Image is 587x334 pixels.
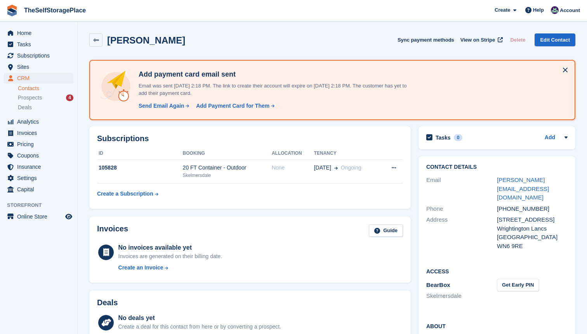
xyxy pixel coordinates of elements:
[507,33,528,46] button: Delete
[18,94,73,102] a: Prospects 4
[314,147,380,160] th: Tenancy
[118,252,222,261] div: Invoices are generated on their billing date.
[17,128,64,138] span: Invoices
[497,242,568,251] div: WN6 9RE
[196,102,269,110] div: Add Payment Card for Them
[426,164,568,170] h2: Contact Details
[4,150,73,161] a: menu
[97,164,183,172] div: 105828
[369,224,403,237] a: Guide
[118,313,281,323] div: No deals yet
[17,184,64,195] span: Capital
[97,147,183,160] th: ID
[4,161,73,172] a: menu
[426,176,497,202] div: Email
[426,322,568,330] h2: About
[118,264,163,272] div: Create an Invoice
[4,73,73,84] a: menu
[135,82,407,97] p: Email was sent [DATE] 2:18 PM. The link to create their account will expire on [DATE] 2:18 PM. Th...
[7,201,77,209] span: Storefront
[4,139,73,150] a: menu
[17,150,64,161] span: Coupons
[21,4,89,17] a: TheSelfStoragePlace
[6,5,18,16] img: stora-icon-8386f47178a22dfd0bd8f6a31ec36ba5ce8667c1dd55bd0f319d3a0aa187defe.svg
[18,94,42,101] span: Prospects
[4,128,73,138] a: menu
[426,205,497,213] div: Phone
[183,164,272,172] div: 20 FT Container - Outdoor
[17,61,64,72] span: Sites
[17,28,64,38] span: Home
[426,282,450,288] span: BearBox
[183,147,272,160] th: Booking
[97,134,403,143] h2: Subscriptions
[17,50,64,61] span: Subscriptions
[497,215,568,224] div: [STREET_ADDRESS]
[4,39,73,50] a: menu
[497,279,539,292] button: Get Early PIN
[551,6,559,14] img: Sam
[64,212,73,221] a: Preview store
[545,133,555,142] a: Add
[4,211,73,222] a: menu
[497,177,549,201] a: [PERSON_NAME][EMAIL_ADDRESS][DOMAIN_NAME]
[97,224,128,237] h2: Invoices
[17,173,64,184] span: Settings
[272,164,314,172] div: None
[426,215,497,250] div: Address
[495,6,510,14] span: Create
[560,7,580,14] span: Account
[99,70,132,103] img: add-payment-card-4dbda4983b697a7845d177d07a5d71e8a16f1ec00487972de202a45f1e8132f5.svg
[314,164,331,172] span: [DATE]
[533,6,544,14] span: Help
[135,70,407,79] h4: Add payment card email sent
[272,147,314,160] th: Allocation
[97,187,158,201] a: Create a Subscription
[341,164,361,171] span: Ongoing
[457,33,504,46] a: View on Stripe
[4,116,73,127] a: menu
[18,103,73,112] a: Deals
[18,85,73,92] a: Contacts
[17,139,64,150] span: Pricing
[17,73,64,84] span: CRM
[460,36,495,44] span: View on Stripe
[497,205,568,213] div: [PHONE_NUMBER]
[17,161,64,172] span: Insurance
[118,243,222,252] div: No invoices available yet
[4,28,73,38] a: menu
[426,267,568,275] h2: Access
[118,323,281,331] div: Create a deal for this contact from here or by converting a prospect.
[4,184,73,195] a: menu
[183,172,272,179] div: Skelmersdale
[4,61,73,72] a: menu
[454,134,463,141] div: 0
[66,94,73,101] div: 4
[17,211,64,222] span: Online Store
[535,33,575,46] a: Edit Contact
[107,35,185,45] h2: [PERSON_NAME]
[17,39,64,50] span: Tasks
[4,50,73,61] a: menu
[398,33,454,46] button: Sync payment methods
[4,173,73,184] a: menu
[18,104,32,111] span: Deals
[139,102,184,110] div: Send Email Again
[436,134,451,141] h2: Tasks
[497,233,568,242] div: [GEOGRAPHIC_DATA]
[497,224,568,233] div: Wrightington Lancs
[97,298,118,307] h2: Deals
[426,292,497,301] li: Skelmersdale
[17,116,64,127] span: Analytics
[97,190,153,198] div: Create a Subscription
[118,264,222,272] a: Create an Invoice
[193,102,275,110] a: Add Payment Card for Them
